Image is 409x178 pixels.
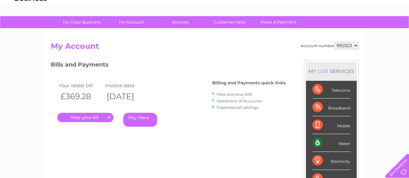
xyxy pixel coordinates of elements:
a: Blog [353,27,362,32]
a: My Account [104,16,158,28]
div: Broadband [312,99,350,116]
a: Make A Payment [252,16,305,28]
a: . [57,113,113,122]
div: LIVE [316,68,330,74]
a: View previous bills [217,92,252,97]
div: Water [312,134,350,152]
a: Water [295,27,307,32]
h4: Billing and Payments quick links [212,80,286,85]
a: Telecoms [329,27,349,32]
h2: My Account [51,42,359,54]
div: Clear Business is a trading name of Verastar Limited (registered in [GEOGRAPHIC_DATA] No. 3667643... [52,4,358,31]
a: 0333 014 3131 [287,3,332,11]
div: MY SERVICES [306,62,357,80]
div: Electricity [312,152,350,170]
img: logo.png [14,17,47,37]
td: Invoice date [103,81,150,90]
a: Statement of Accounts [217,99,262,103]
a: Paperless bill settings [217,105,258,110]
a: My Clear Business [55,16,109,28]
a: Services [154,16,207,28]
div: Mobile [312,116,350,134]
a: Pay Here [123,113,157,127]
a: Log out [388,27,403,32]
th: £369.28 [57,90,104,103]
a: Customer Help [203,16,256,28]
a: Energy [311,27,326,32]
td: Your latest bill [57,81,104,90]
th: [DATE] [103,90,150,103]
div: Telecoms [312,81,350,99]
h3: Bills and Payments [51,60,286,71]
a: Contact [366,27,382,32]
div: Account number [301,42,359,49]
